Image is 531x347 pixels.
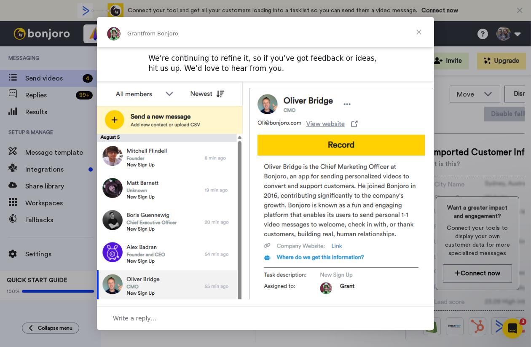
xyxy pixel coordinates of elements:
[148,54,383,74] div: We’re continuing to refine it, so if you’ve got feedback or ideas, hit us up. We’d love to hear f...
[404,17,434,47] span: Close
[113,313,157,324] span: Write a reply…
[97,306,434,330] div: Open conversation and reply
[127,30,143,37] span: Grant
[107,27,121,40] img: Profile image for Grant
[143,30,178,37] span: from Bonjoro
